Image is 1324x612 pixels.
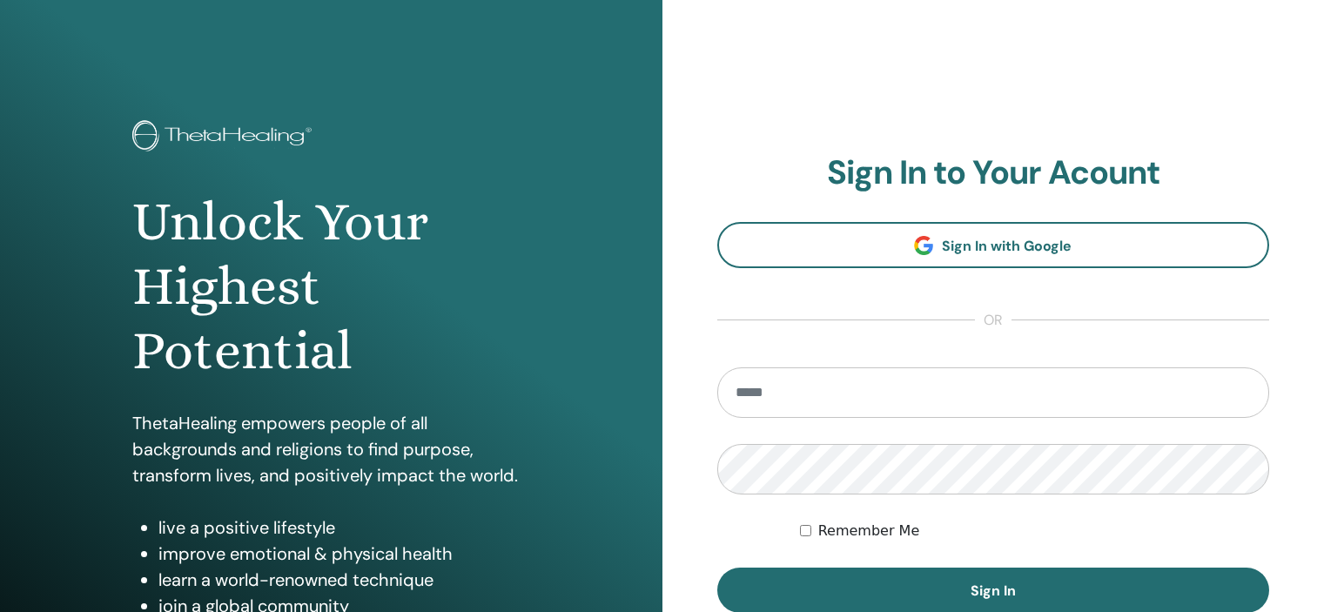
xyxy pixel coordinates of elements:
[132,410,530,488] p: ThetaHealing empowers people of all backgrounds and religions to find purpose, transform lives, a...
[132,190,530,384] h1: Unlock Your Highest Potential
[158,567,530,593] li: learn a world-renowned technique
[717,153,1270,193] h2: Sign In to Your Acount
[971,582,1016,600] span: Sign In
[717,222,1270,268] a: Sign In with Google
[158,541,530,567] li: improve emotional & physical health
[818,521,920,541] label: Remember Me
[158,514,530,541] li: live a positive lifestyle
[942,237,1072,255] span: Sign In with Google
[800,521,1269,541] div: Keep me authenticated indefinitely or until I manually logout
[975,310,1011,331] span: or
